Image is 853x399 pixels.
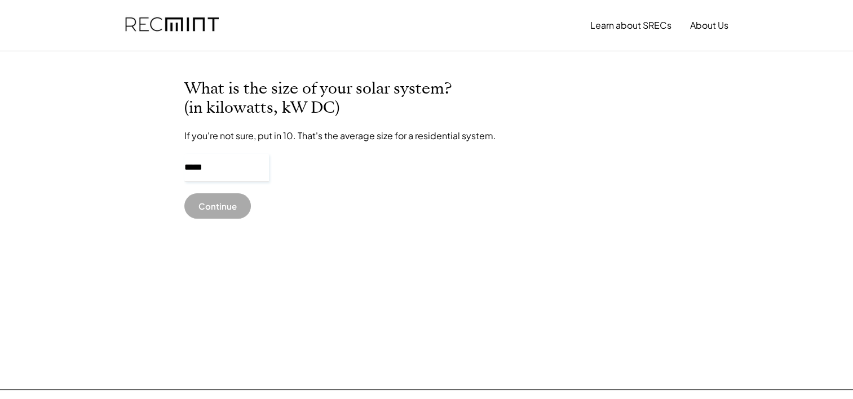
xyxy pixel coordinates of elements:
img: recmint-logotype%403x.png [125,6,219,45]
button: About Us [690,14,728,37]
button: Learn about SRECs [590,14,671,37]
div: If you're not sure, put in 10. That's the average size for a residential system. [184,129,496,143]
h2: What is the size of your solar system? (in kilowatts, kW DC) [184,79,523,118]
button: Continue [184,193,251,219]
